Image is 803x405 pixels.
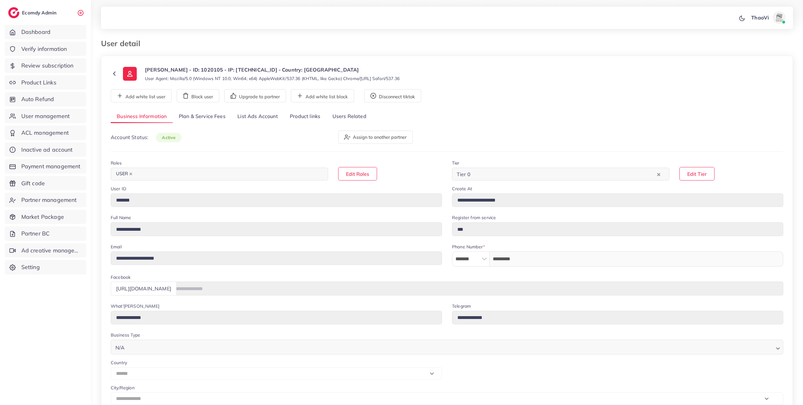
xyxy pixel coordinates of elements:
[111,303,159,309] label: What'[PERSON_NAME]
[338,167,377,181] button: Edit Roles
[21,213,64,221] span: Market Package
[111,340,783,354] div: Search for option
[338,131,413,144] button: Assign to another partner
[5,176,86,191] a: Gift code
[5,260,86,274] a: Setting
[364,89,421,102] button: Disconnect tiktok
[111,274,130,280] label: Facebook
[5,226,86,241] a: Partner BC
[5,143,86,157] a: Inactive ad account
[22,10,58,16] h2: Ecomdy Admin
[5,159,86,174] a: Payment management
[5,193,86,207] a: Partner management
[452,303,471,309] label: Telegram
[21,78,56,87] span: Product Links
[8,7,58,18] a: logoEcomdy Admin
[111,332,140,338] label: Business Type
[452,186,472,192] label: Create At
[21,179,45,187] span: Gift code
[101,39,145,48] h3: User detail
[173,110,231,123] a: Plan & Service Fees
[21,112,70,120] span: User management
[5,92,86,106] a: Auto Refund
[5,243,86,258] a: Ad creative management
[679,167,715,181] button: Edit Tier
[452,160,460,166] label: Tier
[21,146,73,154] span: Inactive ad account
[5,42,86,56] a: Verify information
[5,58,86,73] a: Review subscription
[21,196,77,204] span: Partner management
[111,133,182,141] p: Account Status:
[21,246,82,255] span: Ad creative management
[773,11,785,24] img: avatar
[21,263,40,271] span: Setting
[5,109,86,123] a: User management
[111,186,126,192] label: User ID
[5,25,86,39] a: Dashboard
[748,11,788,24] a: ThaoViavatar
[5,210,86,224] a: Market Package
[657,170,660,178] button: Clear Selected
[177,89,219,102] button: Block user
[21,28,51,36] span: Dashboard
[21,95,54,103] span: Auto Refund
[326,110,372,123] a: Users Related
[145,75,400,82] small: User Agent: Mozilla/5.0 (Windows NT 10.0; Win64; x64) AppleWebKit/537.36 (KHTML, like Gecko) Chro...
[111,160,122,166] label: Roles
[452,168,669,181] div: Search for option
[111,282,176,295] div: [URL][DOMAIN_NAME]
[21,45,67,53] span: Verify information
[231,110,284,123] a: List Ads Account
[123,67,137,81] img: ic-user-info.36bf1079.svg
[113,170,135,178] span: USER
[472,169,656,179] input: Search for option
[126,342,773,352] input: Search for option
[111,214,131,221] label: Full Name
[136,169,320,179] input: Search for option
[284,110,326,123] a: Product links
[21,162,81,170] span: Payment management
[111,359,127,366] label: Country
[21,129,69,137] span: ACL management
[156,133,182,142] span: active
[145,66,400,73] p: [PERSON_NAME] - ID: 1020105 - IP: [TECHNICAL_ID] - Country: [GEOGRAPHIC_DATA]
[8,7,19,18] img: logo
[224,89,286,102] button: Upgrade to partner
[111,110,173,123] a: Business Information
[111,244,122,250] label: Email
[5,75,86,90] a: Product Links
[452,214,496,221] label: Register from service
[21,229,50,238] span: Partner BC
[111,89,172,102] button: Add white list user
[114,343,126,352] span: N/A
[291,89,354,102] button: Add white list block
[111,385,135,391] label: City/Region
[111,168,328,181] div: Search for option
[5,126,86,140] a: ACL management
[452,244,485,250] label: Phone Number
[751,14,769,21] p: ThaoVi
[129,172,132,175] button: Deselect USER
[21,62,74,70] span: Review subscription
[455,170,472,179] span: Tier 0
